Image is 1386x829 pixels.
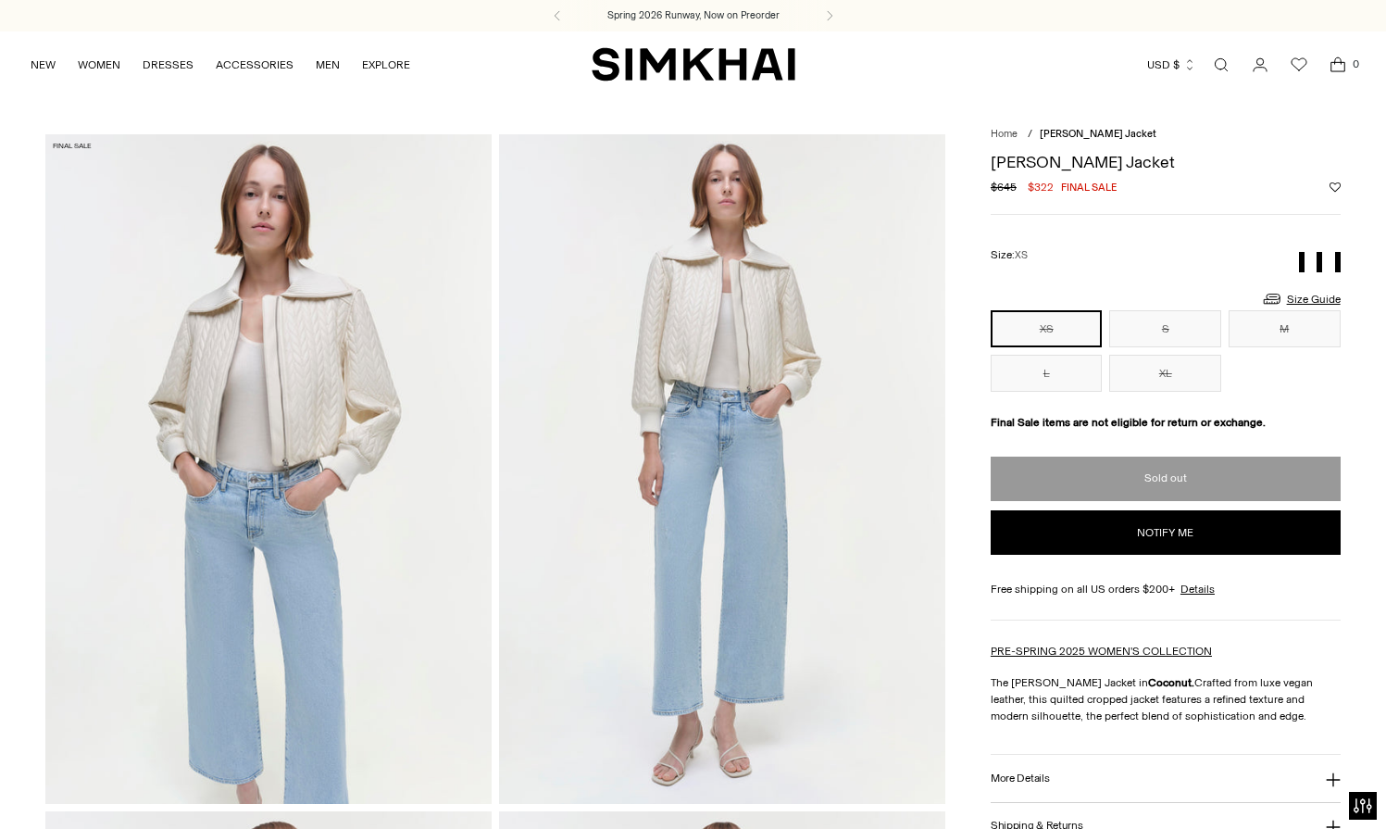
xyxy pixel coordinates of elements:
[1147,44,1196,85] button: USD $
[78,44,120,85] a: WOMEN
[216,44,293,85] a: ACCESSORIES
[991,645,1212,658] a: PRE-SPRING 2025 WOMEN'S COLLECTION
[1347,56,1364,72] span: 0
[143,44,194,85] a: DRESSES
[31,44,56,85] a: NEW
[991,179,1017,195] s: $645
[316,44,340,85] a: MEN
[991,128,1018,140] a: Home
[991,310,1103,347] button: XS
[1109,355,1221,392] button: XL
[1109,310,1221,347] button: S
[1203,46,1240,83] a: Open search modal
[499,134,945,803] img: Palmer Jacket
[991,246,1028,264] label: Size:
[1261,287,1341,310] a: Size Guide
[991,154,1341,170] h1: [PERSON_NAME] Jacket
[592,46,795,82] a: SIMKHAI
[991,510,1341,555] button: Notify me
[1330,182,1341,193] button: Add to Wishlist
[991,355,1103,392] button: L
[1015,249,1028,261] span: XS
[991,674,1341,724] p: The [PERSON_NAME] Jacket in Crafted from luxe vegan leather, this quilted cropped jacket features...
[991,772,1049,785] h3: More Details
[1242,46,1279,83] a: Go to the account page
[1148,676,1194,689] strong: Coconut.
[1280,46,1317,83] a: Wishlist
[991,127,1341,143] nav: breadcrumbs
[1229,310,1341,347] button: M
[45,134,492,803] img: Palmer Jacket
[1180,581,1215,597] a: Details
[362,44,410,85] a: EXPLORE
[1028,179,1054,195] span: $322
[991,416,1266,429] strong: Final Sale items are not eligible for return or exchange.
[991,581,1341,597] div: Free shipping on all US orders $200+
[1040,128,1156,140] span: [PERSON_NAME] Jacket
[1319,46,1356,83] a: Open cart modal
[1028,127,1032,143] div: /
[991,755,1341,802] button: More Details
